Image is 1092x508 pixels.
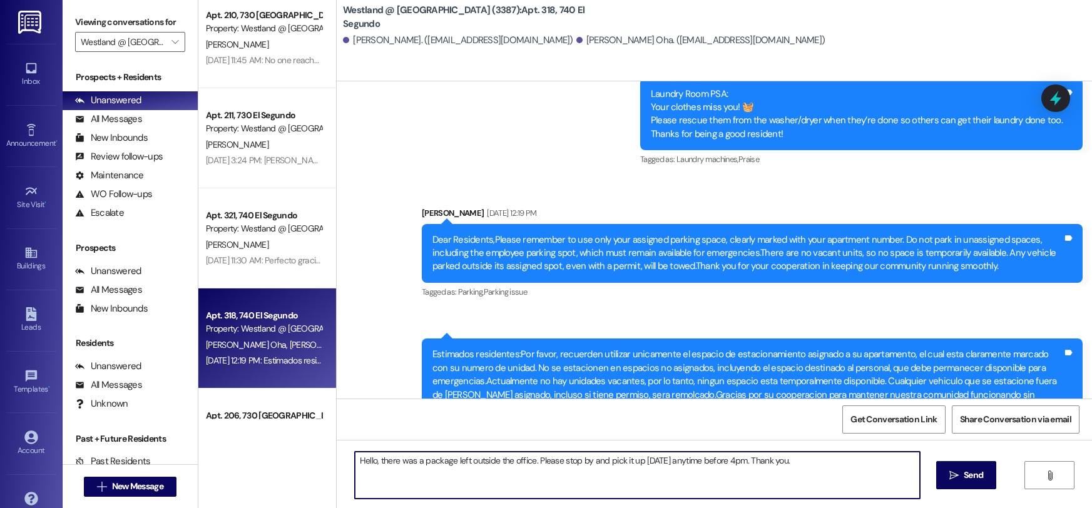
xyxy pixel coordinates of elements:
[206,239,268,250] span: [PERSON_NAME]
[458,287,484,297] span: Parking ,
[960,413,1071,426] span: Share Conversation via email
[63,337,198,350] div: Residents
[75,302,148,315] div: New Inbounds
[842,405,945,434] button: Get Conversation Link
[81,32,165,52] input: All communities
[576,34,825,47] div: [PERSON_NAME] Oha. ([EMAIL_ADDRESS][DOMAIN_NAME])
[75,150,163,163] div: Review follow-ups
[964,469,983,482] span: Send
[422,283,1083,301] div: Tagged as:
[6,58,56,91] a: Inbox
[206,222,322,235] div: Property: Westland @ [GEOGRAPHIC_DATA] (3387)
[75,131,148,145] div: New Inbounds
[75,206,124,220] div: Escalate
[484,206,536,220] div: [DATE] 12:19 PM
[206,339,290,350] span: [PERSON_NAME] Oha
[75,397,128,410] div: Unknown
[206,122,322,135] div: Property: Westland @ [GEOGRAPHIC_DATA] (3387)
[206,54,469,66] div: [DATE] 11:45 AM: No one reached out to me to see if this day work for me.
[676,154,738,165] span: Laundry machines ,
[640,150,1083,168] div: Tagged as:
[56,137,58,146] span: •
[75,188,152,201] div: WO Follow-ups
[6,242,56,276] a: Buildings
[949,470,959,480] i: 
[290,339,370,350] span: [PERSON_NAME] Oha
[6,365,56,399] a: Templates •
[75,283,142,297] div: All Messages
[63,432,198,445] div: Past + Future Residents
[206,22,322,35] div: Property: Westland @ [GEOGRAPHIC_DATA] (3387)
[936,461,997,489] button: Send
[206,139,268,150] span: [PERSON_NAME]
[48,383,50,392] span: •
[75,13,185,32] label: Viewing conversations for
[6,427,56,460] a: Account
[651,88,1063,141] div: Laundry Room PSA: Your clothes miss you! 🧺 Please rescue them from the washer/dryer when they’re ...
[422,206,1083,224] div: [PERSON_NAME]
[432,233,1063,273] div: Dear Residents,Please remember to use only your assigned parking space, clearly marked with your ...
[343,4,593,31] b: Westland @ [GEOGRAPHIC_DATA] (3387): Apt. 318, 740 El Segundo
[75,455,151,468] div: Past Residents
[355,452,920,499] textarea: Hello, there was a package left outside the office. Please stop by and pick it up [DATE] anytime ...
[75,360,141,373] div: Unanswered
[343,34,573,47] div: [PERSON_NAME]. ([EMAIL_ADDRESS][DOMAIN_NAME])
[75,378,142,392] div: All Messages
[738,154,759,165] span: Praise
[75,113,142,126] div: All Messages
[206,322,322,335] div: Property: Westland @ [GEOGRAPHIC_DATA] (3387)
[952,405,1079,434] button: Share Conversation via email
[206,409,322,422] div: Apt. 206, 730 [GEOGRAPHIC_DATA]
[75,169,144,182] div: Maintenance
[63,241,198,255] div: Prospects
[97,482,106,492] i: 
[45,198,47,207] span: •
[206,39,268,50] span: [PERSON_NAME]
[432,348,1063,415] div: Estimados residentes:Por favor, recuerden utilizar unicamente el espacio de estacionamiento asign...
[6,303,56,337] a: Leads
[206,255,328,266] div: [DATE] 11:30 AM: Perfecto gracias .
[1045,470,1054,480] i: 
[850,413,937,426] span: Get Conversation Link
[206,9,322,22] div: Apt. 210, 730 [GEOGRAPHIC_DATA]
[75,94,141,107] div: Unanswered
[484,287,528,297] span: Parking issue
[6,181,56,215] a: Site Visit •
[206,109,322,122] div: Apt. 211, 730 El Segundo
[18,11,44,34] img: ResiDesk Logo
[171,37,178,47] i: 
[63,71,198,84] div: Prospects + Residents
[206,209,322,222] div: Apt. 321, 740 El Segundo
[84,477,176,497] button: New Message
[112,480,163,493] span: New Message
[206,309,322,322] div: Apt. 318, 740 El Segundo
[75,265,141,278] div: Unanswered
